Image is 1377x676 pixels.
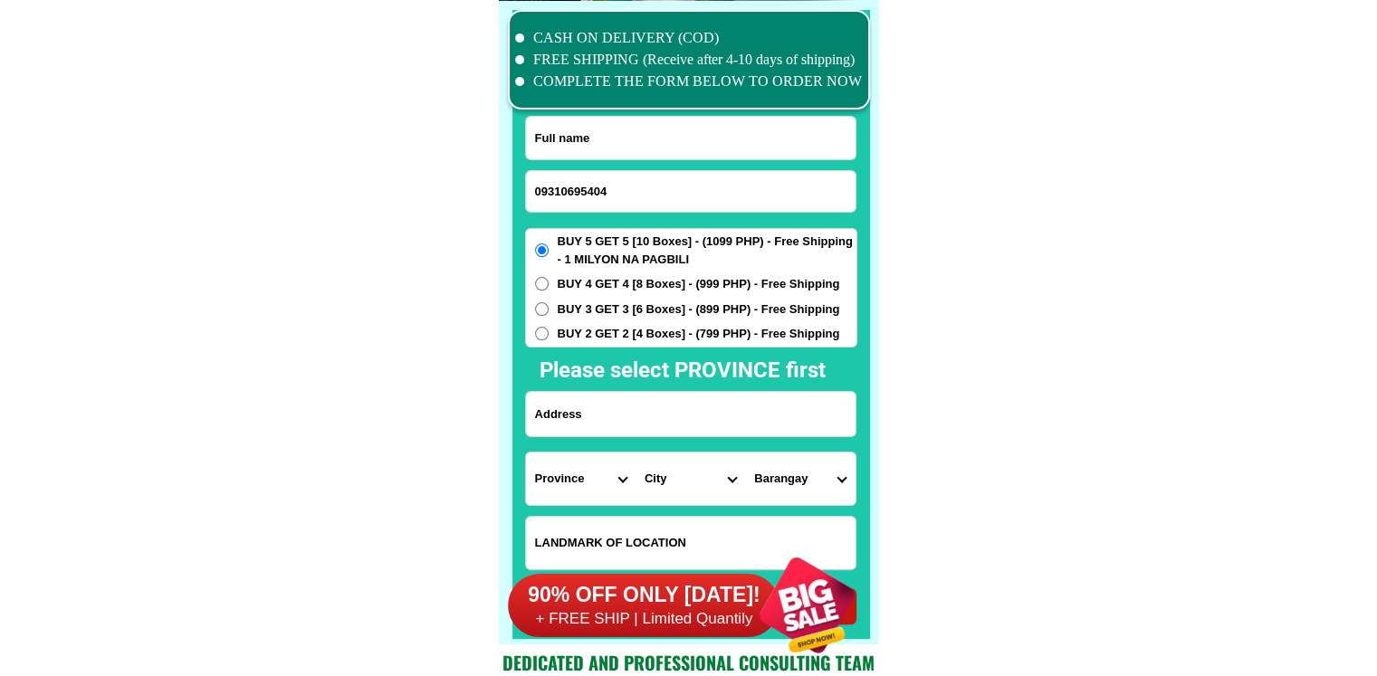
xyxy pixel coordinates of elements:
input: BUY 4 GET 4 [8 Boxes] - (999 PHP) - Free Shipping [535,277,549,290]
li: FREE SHIPPING (Receive after 4-10 days of shipping) [515,49,863,71]
h6: 90% OFF ONLY [DATE]! [508,582,779,609]
input: BUY 3 GET 3 [6 Boxes] - (899 PHP) - Free Shipping [535,302,549,316]
span: BUY 4 GET 4 [8 Boxes] - (999 PHP) - Free Shipping [558,275,840,293]
select: Select district [636,452,745,505]
h6: + FREE SHIP | Limited Quantily [508,609,779,629]
select: Select province [526,452,636,505]
input: BUY 5 GET 5 [10 Boxes] - (1099 PHP) - Free Shipping - 1 MILYON NA PAGBILI [535,243,549,257]
h2: Please select PROVINCE first [540,354,1021,386]
li: COMPLETE THE FORM BELOW TO ORDER NOW [515,71,863,92]
select: Select commune [745,452,855,505]
input: Input address [526,392,856,436]
li: CASH ON DELIVERY (COD) [515,27,863,49]
span: BUY 3 GET 3 [6 Boxes] - (899 PHP) - Free Shipping [558,300,840,319]
span: BUY 2 GET 2 [4 Boxes] - (799 PHP) - Free Shipping [558,325,840,343]
span: BUY 5 GET 5 [10 Boxes] - (1099 PHP) - Free Shipping - 1 MILYON NA PAGBILI [558,233,856,268]
input: BUY 2 GET 2 [4 Boxes] - (799 PHP) - Free Shipping [535,327,549,340]
input: Input full_name [526,117,856,159]
h2: Dedicated and professional consulting team [499,649,879,676]
input: Input LANDMARKOFLOCATION [526,517,856,569]
input: Input phone_number [526,171,856,212]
